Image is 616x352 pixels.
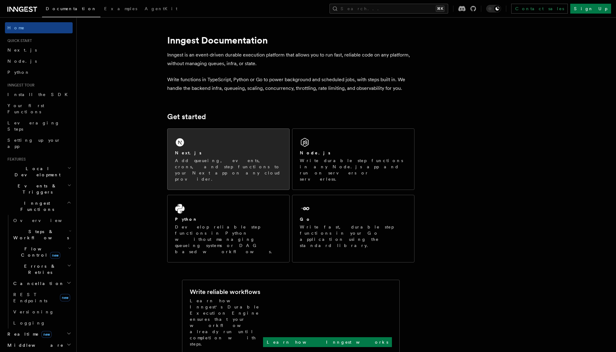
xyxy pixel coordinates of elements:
[175,216,198,222] h2: Python
[5,38,32,43] span: Quick start
[5,198,73,215] button: Inngest Functions
[5,215,73,329] div: Inngest Functions
[13,292,47,303] span: REST Endpoints
[5,89,73,100] a: Install the SDK
[292,195,414,262] a: GoWrite fast, durable step functions in your Go application using the standard library.
[5,163,73,180] button: Local Development
[175,224,282,255] p: Develop reliable step functions in Python without managing queueing systems or DAG based workflows.
[486,5,501,12] button: Toggle dark mode
[11,317,73,329] a: Logging
[60,294,70,301] span: new
[46,6,97,11] span: Documentation
[300,224,407,249] p: Write fast, durable step functions in your Go application using the standard library.
[7,120,60,132] span: Leveraging Steps
[263,337,392,347] a: Learn how Inngest works
[167,128,290,190] a: Next.jsAdd queueing, events, crons, and step functions to your Next app on any cloud provider.
[7,92,71,97] span: Install the SDK
[329,4,448,14] button: Search...⌘K
[7,48,37,52] span: Next.js
[7,70,30,75] span: Python
[5,200,67,212] span: Inngest Functions
[11,246,68,258] span: Flow Control
[5,331,52,337] span: Realtime
[5,44,73,56] a: Next.js
[11,263,67,275] span: Errors & Retries
[175,150,202,156] h2: Next.js
[11,215,73,226] a: Overview
[5,180,73,198] button: Events & Triggers
[11,306,73,317] a: Versioning
[11,289,73,306] a: REST Endpointsnew
[267,339,388,345] p: Learn how Inngest works
[41,331,52,338] span: new
[50,252,60,259] span: new
[5,22,73,33] a: Home
[300,157,407,182] p: Write durable step functions in any Node.js app and run on servers or serverless.
[11,280,64,287] span: Cancellation
[5,157,26,162] span: Features
[7,59,37,64] span: Node.js
[145,6,177,11] span: AgentKit
[167,112,206,121] a: Get started
[7,138,61,149] span: Setting up your app
[436,6,444,12] kbd: ⌘K
[5,166,67,178] span: Local Development
[5,340,73,351] button: Middleware
[11,228,69,241] span: Steps & Workflows
[300,216,311,222] h2: Go
[141,2,181,17] a: AgentKit
[300,150,330,156] h2: Node.js
[5,83,35,88] span: Inngest tour
[5,183,67,195] span: Events & Triggers
[511,4,568,14] a: Contact sales
[104,6,137,11] span: Examples
[7,25,25,31] span: Home
[5,56,73,67] a: Node.js
[13,309,54,314] span: Versioning
[5,135,73,152] a: Setting up your app
[5,117,73,135] a: Leveraging Steps
[167,195,290,262] a: PythonDevelop reliable step functions in Python without managing queueing systems or DAG based wo...
[190,298,263,347] p: Learn how Inngest's Durable Execution Engine ensures that your workflow already run until complet...
[42,2,100,17] a: Documentation
[5,329,73,340] button: Realtimenew
[190,287,260,296] h2: Write reliable workflows
[5,67,73,78] a: Python
[167,51,414,68] p: Inngest is an event-driven durable execution platform that allows you to run fast, reliable code ...
[292,128,414,190] a: Node.jsWrite durable step functions in any Node.js app and run on servers or serverless.
[5,100,73,117] a: Your first Functions
[175,157,282,182] p: Add queueing, events, crons, and step functions to your Next app on any cloud provider.
[11,243,73,261] button: Flow Controlnew
[11,261,73,278] button: Errors & Retries
[5,342,64,348] span: Middleware
[11,226,73,243] button: Steps & Workflows
[13,321,45,325] span: Logging
[11,278,73,289] button: Cancellation
[100,2,141,17] a: Examples
[13,218,77,223] span: Overview
[570,4,611,14] a: Sign Up
[7,103,44,114] span: Your first Functions
[167,35,414,46] h1: Inngest Documentation
[167,75,414,93] p: Write functions in TypeScript, Python or Go to power background and scheduled jobs, with steps bu...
